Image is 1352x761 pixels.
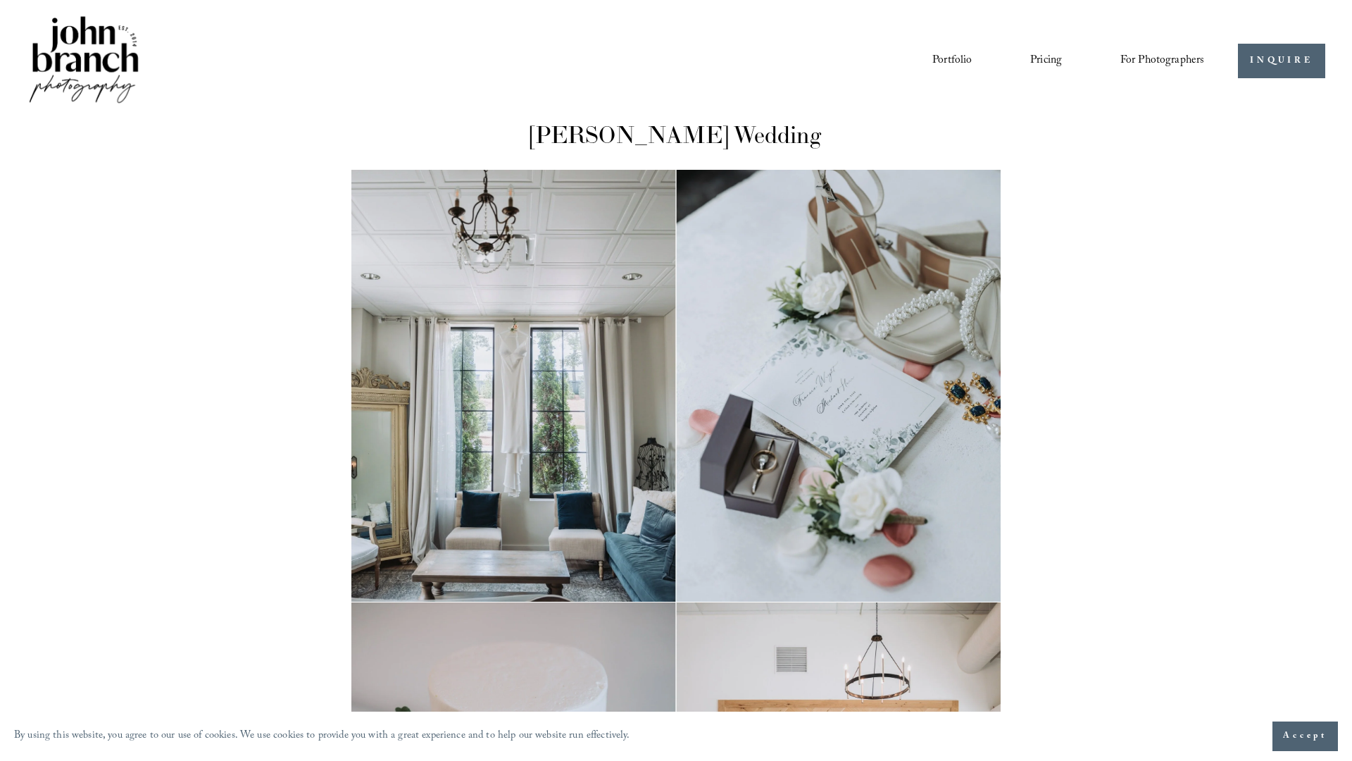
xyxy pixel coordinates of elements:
[1283,729,1327,743] span: Accept
[1238,44,1325,78] a: INQUIRE
[14,726,630,747] p: By using this website, you agree to our use of cookies. We use cookies to provide you with a grea...
[1030,49,1062,73] a: Pricing
[1120,49,1205,73] a: folder dropdown
[1120,50,1205,72] span: For Photographers
[27,13,141,109] img: John Branch IV Photography
[1272,722,1338,751] button: Accept
[932,49,972,73] a: Portfolio
[351,170,1001,602] img: 001_maxwellraleighwedding-(2 of 141)_maxwellraleighwedding-(1 of 141)_Wedding dress hanging in Th...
